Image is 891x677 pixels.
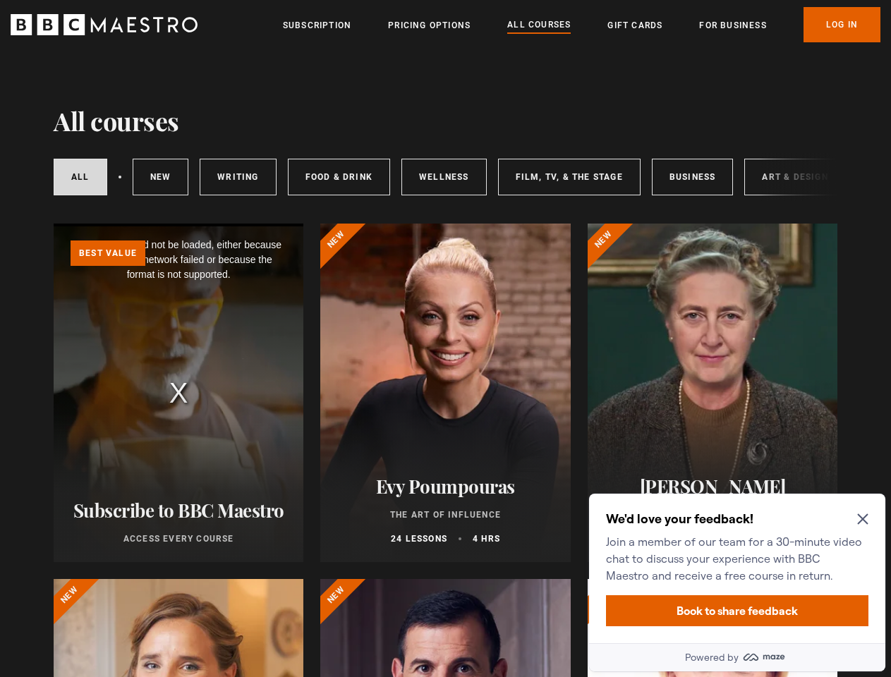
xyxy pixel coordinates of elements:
[320,224,570,562] a: Evy Poumpouras The Art of Influence 24 lessons 4 hrs New
[23,45,279,96] p: Join a member of our team for a 30-minute video chat to discuss your experience with BBC Maestro ...
[288,159,390,195] a: Food & Drink
[699,18,766,32] a: For business
[71,240,145,266] p: Best value
[283,18,351,32] a: Subscription
[23,23,279,39] h2: We'd love your feedback!
[54,106,179,135] h1: All courses
[498,159,641,195] a: Film, TV, & The Stage
[274,25,285,37] button: Close Maze Prompt
[744,159,845,195] a: Art & Design
[388,18,471,32] a: Pricing Options
[507,18,571,33] a: All Courses
[6,6,302,183] div: Optional study invitation
[11,14,198,35] svg: BBC Maestro
[337,508,553,521] p: The Art of Influence
[401,159,487,195] a: Wellness
[54,159,107,195] a: All
[473,532,500,545] p: 4 hrs
[337,475,553,497] h2: Evy Poumpouras
[6,155,302,183] a: Powered by maze
[605,475,820,497] h2: [PERSON_NAME]
[54,224,303,562] video-js: Video Player
[54,224,303,562] div: The media could not be loaded, either because the server or network failed or because the format ...
[200,159,276,195] a: Writing
[54,224,303,562] div: Modal Window
[652,159,734,195] a: Business
[283,7,880,42] nav: Primary
[133,159,189,195] a: New
[391,532,447,545] p: 24 lessons
[804,7,880,42] a: Log In
[607,18,662,32] a: Gift Cards
[588,224,837,562] a: [PERSON_NAME] Writing 11 lessons 2.5 hrs New
[23,107,285,138] button: Book to share feedback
